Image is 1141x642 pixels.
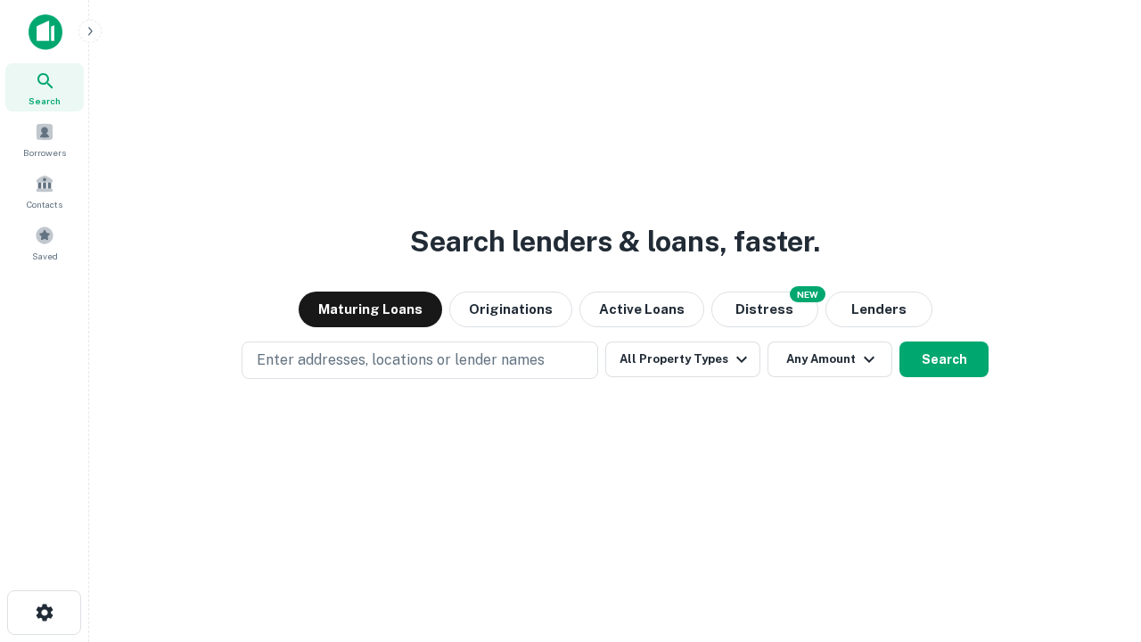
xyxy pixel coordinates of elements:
[579,292,704,327] button: Active Loans
[242,342,598,379] button: Enter addresses, locations or lender names
[29,14,62,50] img: capitalize-icon.png
[790,286,825,302] div: NEW
[257,350,545,371] p: Enter addresses, locations or lender names
[5,63,84,111] a: Search
[23,145,66,160] span: Borrowers
[825,292,932,327] button: Lenders
[711,292,818,327] button: Search distressed loans with lien and other non-mortgage details.
[768,342,892,377] button: Any Amount
[27,197,62,211] span: Contacts
[1052,499,1141,585] iframe: Chat Widget
[605,342,760,377] button: All Property Types
[5,167,84,215] a: Contacts
[410,220,820,263] h3: Search lenders & loans, faster.
[299,292,442,327] button: Maturing Loans
[5,115,84,163] a: Borrowers
[899,342,989,377] button: Search
[29,94,61,108] span: Search
[32,249,58,263] span: Saved
[5,218,84,267] a: Saved
[449,292,572,327] button: Originations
